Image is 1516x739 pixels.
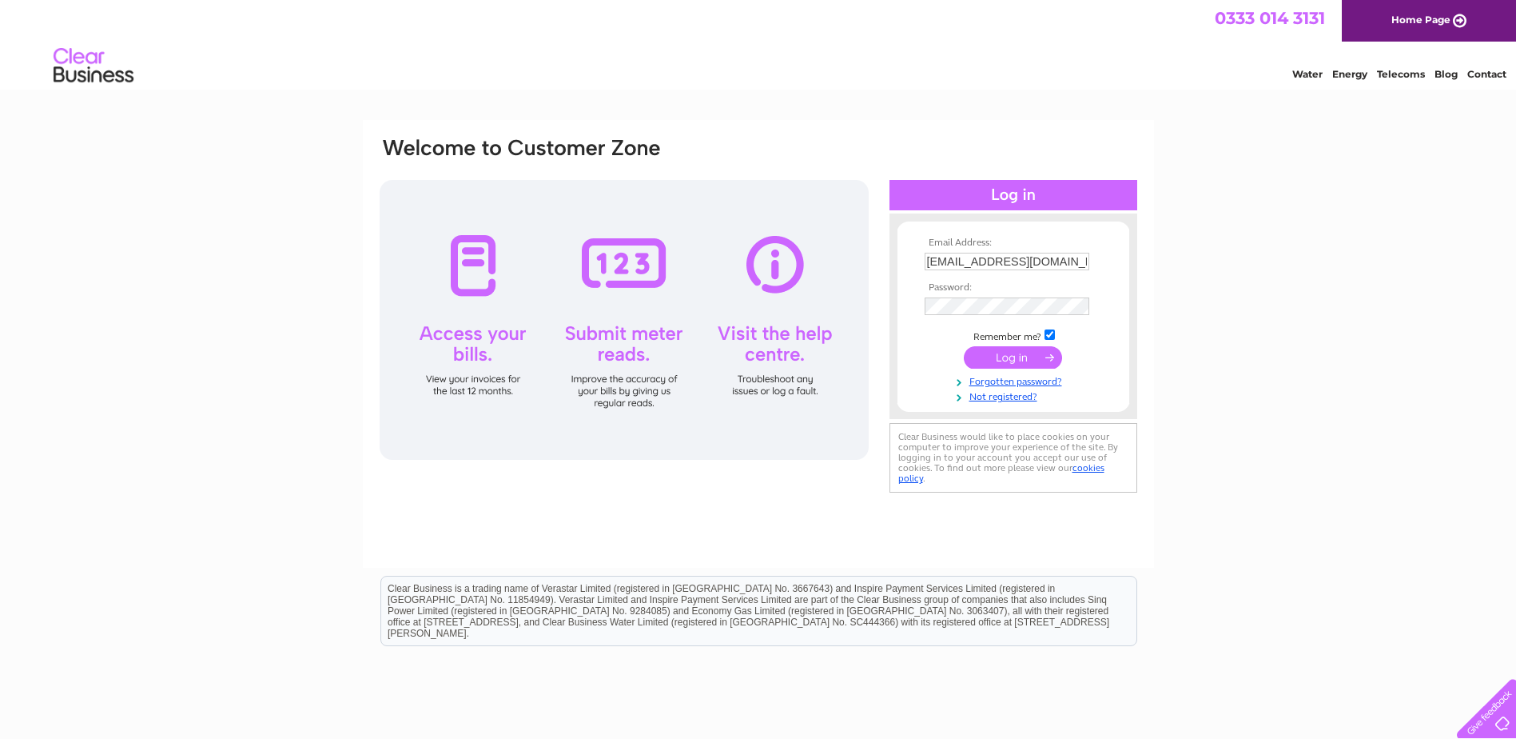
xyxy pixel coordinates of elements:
[889,423,1137,493] div: Clear Business would like to place cookies on your computer to improve your experience of the sit...
[898,462,1104,484] a: cookies policy
[964,346,1062,369] input: Submit
[1292,68,1323,80] a: Water
[1467,68,1506,80] a: Contact
[53,42,134,90] img: logo.png
[1215,8,1325,28] a: 0333 014 3131
[925,388,1106,403] a: Not registered?
[1434,68,1458,80] a: Blog
[921,327,1106,343] td: Remember me?
[925,373,1106,388] a: Forgotten password?
[1332,68,1367,80] a: Energy
[921,282,1106,294] th: Password:
[921,238,1106,249] th: Email Address:
[1377,68,1425,80] a: Telecoms
[381,9,1136,78] div: Clear Business is a trading name of Verastar Limited (registered in [GEOGRAPHIC_DATA] No. 3667643...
